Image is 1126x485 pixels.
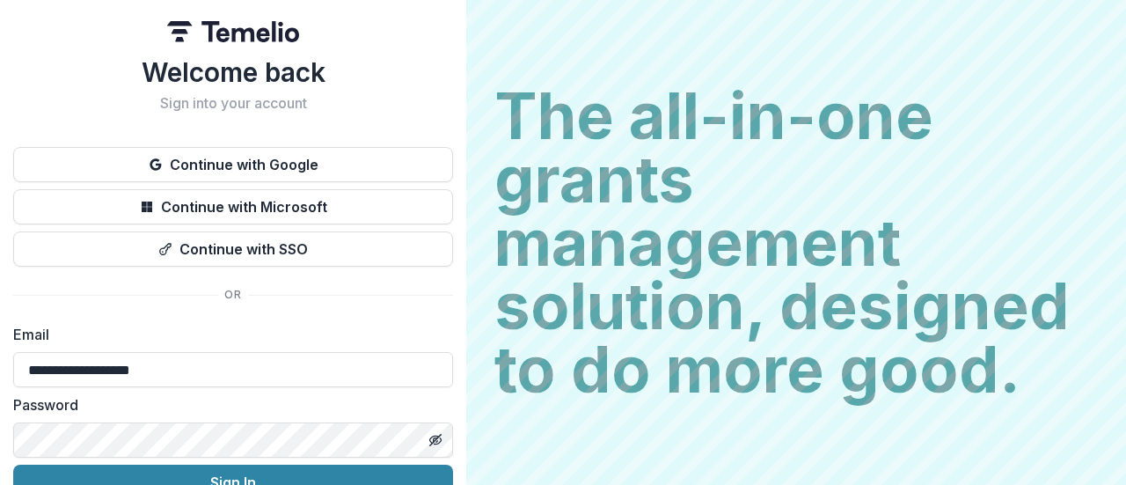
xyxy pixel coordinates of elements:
h1: Welcome back [13,56,453,88]
label: Email [13,324,442,345]
label: Password [13,394,442,415]
button: Toggle password visibility [421,426,450,454]
button: Continue with Microsoft [13,189,453,224]
button: Continue with Google [13,147,453,182]
h2: Sign into your account [13,95,453,112]
button: Continue with SSO [13,231,453,267]
img: Temelio [167,21,299,42]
